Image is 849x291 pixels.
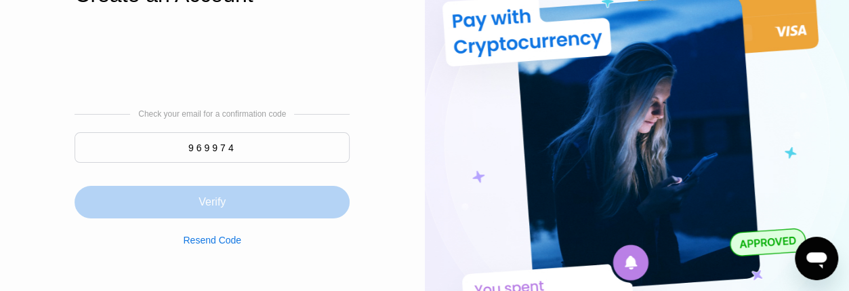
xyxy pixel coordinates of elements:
[183,218,241,246] div: Resend Code
[199,195,226,209] div: Verify
[183,235,241,246] div: Resend Code
[75,132,350,163] input: 000000
[75,170,350,218] div: Verify
[138,109,286,119] div: Check your email for a confirmation code
[795,237,838,280] iframe: Button to launch messaging window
